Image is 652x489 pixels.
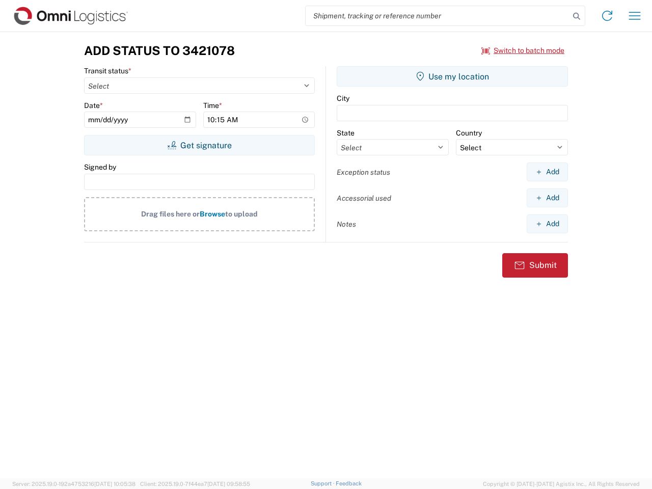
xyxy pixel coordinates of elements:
[84,101,103,110] label: Date
[337,168,390,177] label: Exception status
[336,480,362,486] a: Feedback
[502,253,568,278] button: Submit
[207,481,250,487] span: [DATE] 09:58:55
[483,479,640,488] span: Copyright © [DATE]-[DATE] Agistix Inc., All Rights Reserved
[203,101,222,110] label: Time
[225,210,258,218] span: to upload
[527,162,568,181] button: Add
[94,481,135,487] span: [DATE] 10:05:38
[84,43,235,58] h3: Add Status to 3421078
[84,162,116,172] label: Signed by
[337,194,391,203] label: Accessorial used
[311,480,336,486] a: Support
[337,128,355,138] label: State
[527,214,568,233] button: Add
[140,481,250,487] span: Client: 2025.19.0-7f44ea7
[481,42,564,59] button: Switch to batch mode
[84,66,131,75] label: Transit status
[12,481,135,487] span: Server: 2025.19.0-192a4753216
[141,210,200,218] span: Drag files here or
[337,66,568,87] button: Use my location
[84,135,315,155] button: Get signature
[337,94,349,103] label: City
[527,188,568,207] button: Add
[306,6,569,25] input: Shipment, tracking or reference number
[200,210,225,218] span: Browse
[456,128,482,138] label: Country
[337,220,356,229] label: Notes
